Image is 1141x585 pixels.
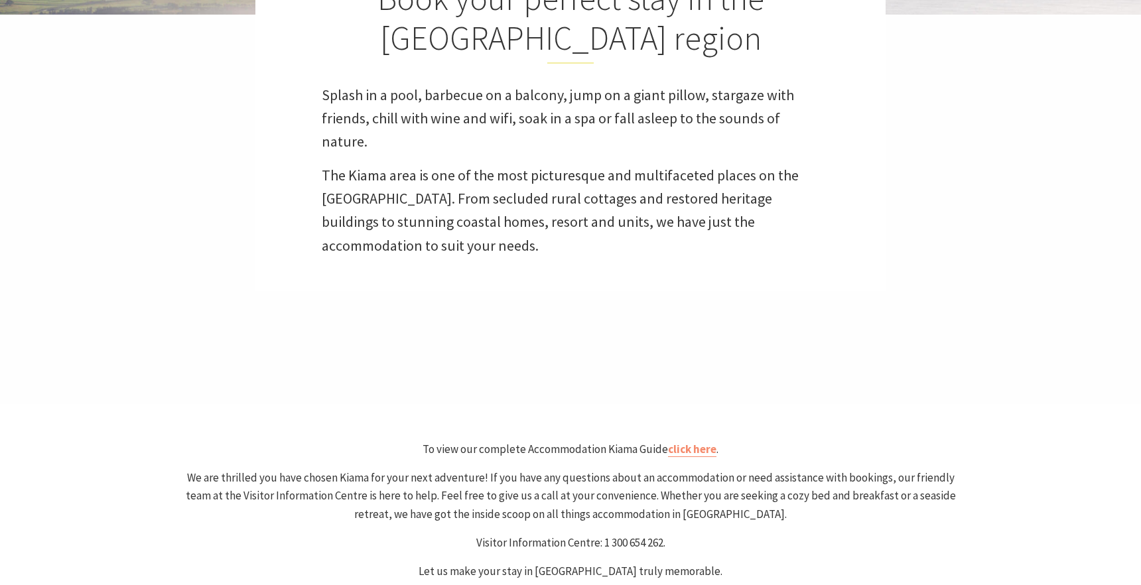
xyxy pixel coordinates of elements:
[322,164,819,257] p: The Kiama area is one of the most picturesque and multifaceted places on the [GEOGRAPHIC_DATA]. F...
[178,440,963,458] p: To view our complete Accommodation Kiama Guide .
[668,442,716,457] a: click here
[178,534,963,552] p: Visitor Information Centre: 1 300 654 262.
[178,469,963,523] p: We are thrilled you have chosen Kiama for your next adventure! If you have any questions about an...
[322,84,819,154] p: Splash in a pool, barbecue on a balcony, jump on a giant pillow, stargaze with friends, chill wit...
[178,562,963,580] p: Let us make your stay in [GEOGRAPHIC_DATA] truly memorable.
